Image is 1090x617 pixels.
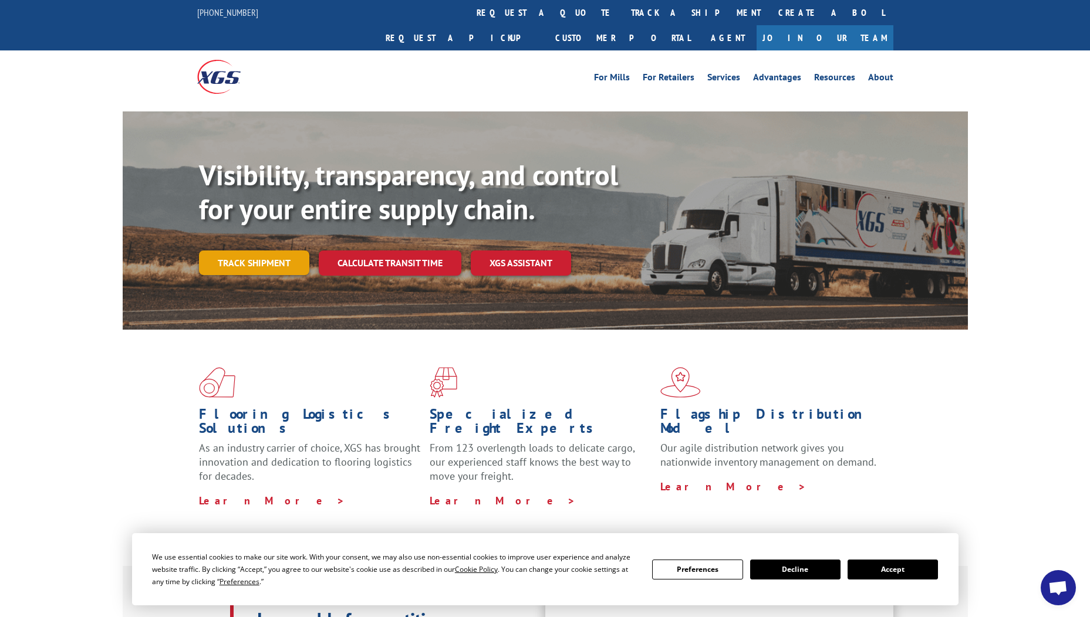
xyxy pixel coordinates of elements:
a: Open chat [1041,570,1076,605]
a: Learn More > [199,494,345,507]
b: Visibility, transparency, and control for your entire supply chain. [199,157,618,227]
a: About [868,73,893,86]
a: Track shipment [199,250,309,275]
button: Preferences [652,560,743,579]
a: For Mills [594,73,630,86]
div: Cookie Consent Prompt [132,533,959,605]
a: Services [707,73,740,86]
a: Join Our Team [757,25,893,50]
span: As an industry carrier of choice, XGS has brought innovation and dedication to flooring logistics... [199,441,420,483]
a: Advantages [753,73,801,86]
span: Preferences [220,577,259,587]
a: Calculate transit time [319,250,461,276]
a: Agent [699,25,757,50]
img: xgs-icon-flagship-distribution-model-red [660,367,701,398]
button: Decline [750,560,841,579]
div: We use essential cookies to make our site work. With your consent, we may also use non-essential ... [152,551,638,588]
a: Request a pickup [377,25,546,50]
a: Learn More > [660,480,806,493]
a: XGS ASSISTANT [471,250,571,276]
p: From 123 overlength loads to delicate cargo, our experienced staff knows the best way to move you... [430,441,652,493]
span: Cookie Policy [455,564,498,574]
a: Resources [814,73,855,86]
button: Accept [848,560,938,579]
img: xgs-icon-total-supply-chain-intelligence-red [199,367,235,398]
a: For Retailers [643,73,694,86]
a: [PHONE_NUMBER] [197,6,258,18]
span: Our agile distribution network gives you nationwide inventory management on demand. [660,441,876,469]
h1: Flooring Logistics Solutions [199,407,421,441]
a: Learn More > [430,494,576,507]
img: xgs-icon-focused-on-flooring-red [430,367,457,398]
a: Customer Portal [546,25,699,50]
h1: Flagship Distribution Model [660,407,882,441]
h1: Specialized Freight Experts [430,407,652,441]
